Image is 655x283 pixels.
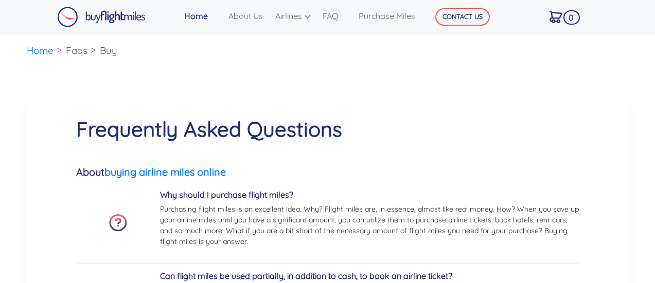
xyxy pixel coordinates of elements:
[224,6,271,26] a: About Us
[160,271,579,281] h5: Can flight miles be used partially, in addition to cash, to book an airline ticket?
[57,4,146,30] a: Buy Flight Miles Logo
[76,117,579,141] h1: Frequently Asked Questions
[57,7,146,27] img: Buy Flight Miles Logo
[318,6,355,26] a: FAQ
[545,6,577,27] a: 0
[27,44,54,56] a: Home
[109,214,127,232] img: faq-icon.png
[355,6,420,26] a: Purchase Miles
[160,190,579,200] h5: Why should I purchase flight miles?
[76,166,579,178] h5: About
[271,6,318,26] a: Airlines
[104,165,226,178] a: buying airline miles online
[61,34,93,67] li: Faqs
[95,34,122,67] li: Buy
[160,204,579,247] p: Purchasing flight miles is an excellent idea. Why? Flight miles are, in essence, almost like real...
[563,10,580,25] span: 0
[180,6,224,26] a: Home
[550,11,562,23] img: Cart
[435,8,490,26] button: CONTACT US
